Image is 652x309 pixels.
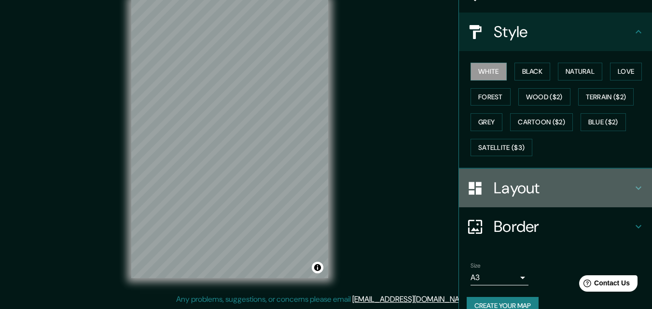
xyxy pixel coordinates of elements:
h4: Style [494,22,633,41]
label: Size [471,262,481,270]
button: Forest [471,88,511,106]
button: Natural [558,63,602,81]
a: [EMAIL_ADDRESS][DOMAIN_NAME] [352,294,472,304]
button: Love [610,63,642,81]
iframe: Help widget launcher [566,271,641,298]
button: Satellite ($3) [471,139,532,157]
button: Toggle attribution [312,262,323,273]
p: Any problems, suggestions, or concerns please email . [176,294,473,305]
button: Wood ($2) [518,88,570,106]
h4: Border [494,217,633,236]
div: A3 [471,270,528,285]
div: Style [459,13,652,51]
h4: Layout [494,178,633,198]
div: Border [459,207,652,246]
button: Blue ($2) [581,113,626,131]
button: Cartoon ($2) [510,113,573,131]
button: Black [514,63,551,81]
button: Terrain ($2) [578,88,634,106]
div: Layout [459,169,652,207]
button: Grey [471,113,502,131]
button: White [471,63,507,81]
